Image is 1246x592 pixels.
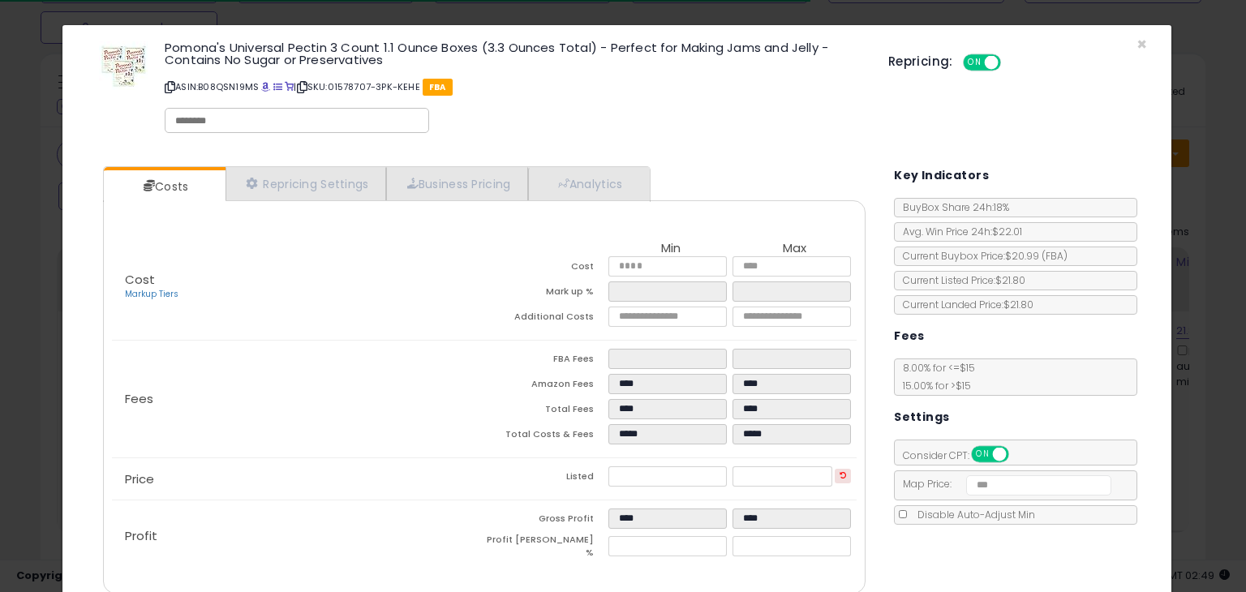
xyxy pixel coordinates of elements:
[998,56,1024,70] span: OFF
[894,407,949,427] h5: Settings
[895,361,975,393] span: 8.00 % for <= $15
[1042,249,1068,263] span: ( FBA )
[104,170,224,203] a: Costs
[112,473,484,486] p: Price
[484,534,608,564] td: Profit [PERSON_NAME] %
[894,165,989,186] h5: Key Indicators
[112,273,484,301] p: Cost
[484,466,608,491] td: Listed
[733,242,857,256] th: Max
[895,200,1009,214] span: BuyBox Share 24h: 18%
[165,41,864,66] h3: Pomona's Universal Pectin 3 Count 1.1 Ounce Boxes (3.3 Ounces Total) - Perfect for Making Jams an...
[484,281,608,307] td: Mark up %
[484,508,608,534] td: Gross Profit
[112,393,484,405] p: Fees
[895,249,1068,263] span: Current Buybox Price:
[1007,448,1033,461] span: OFF
[895,273,1025,287] span: Current Listed Price: $21.80
[888,55,953,68] h5: Repricing:
[1136,32,1147,56] span: ×
[895,298,1033,311] span: Current Landed Price: $21.80
[484,349,608,374] td: FBA Fees
[895,448,1030,462] span: Consider CPT:
[285,80,294,93] a: Your listing only
[484,256,608,281] td: Cost
[909,508,1035,521] span: Disable Auto-Adjust Min
[125,288,178,300] a: Markup Tiers
[484,399,608,424] td: Total Fees
[423,79,453,96] span: FBA
[528,167,648,200] a: Analytics
[1005,249,1068,263] span: $20.99
[261,80,270,93] a: BuyBox page
[165,74,864,100] p: ASIN: B08QSN19MS | SKU: 01578707-3PK-KEHE
[484,307,608,332] td: Additional Costs
[608,242,733,256] th: Min
[973,448,993,461] span: ON
[965,56,985,70] span: ON
[273,80,282,93] a: All offer listings
[99,41,148,90] img: 51HbQ7z0SJL._SL60_.jpg
[895,379,971,393] span: 15.00 % for > $15
[484,374,608,399] td: Amazon Fees
[895,225,1022,238] span: Avg. Win Price 24h: $22.01
[112,530,484,543] p: Profit
[226,167,386,200] a: Repricing Settings
[895,477,1111,491] span: Map Price:
[386,167,528,200] a: Business Pricing
[894,326,925,346] h5: Fees
[484,424,608,449] td: Total Costs & Fees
